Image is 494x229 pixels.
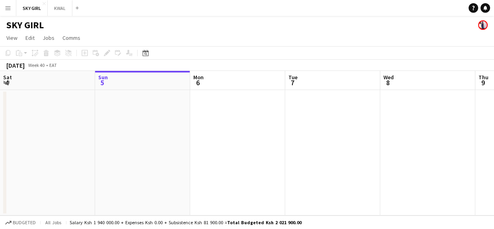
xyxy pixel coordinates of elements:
span: Budgeted [13,220,36,225]
span: 7 [287,78,298,87]
span: Edit [25,34,35,41]
span: Jobs [43,34,54,41]
button: Budgeted [4,218,37,227]
button: KWAL [48,0,72,16]
a: View [3,33,21,43]
span: Week 40 [26,62,46,68]
span: View [6,34,18,41]
a: Jobs [39,33,58,43]
div: [DATE] [6,61,25,69]
span: 8 [382,78,394,87]
span: Sat [3,74,12,81]
span: Wed [383,74,394,81]
span: 6 [192,78,204,87]
span: Mon [193,74,204,81]
span: 4 [2,78,12,87]
h1: SKY GIRL [6,19,44,31]
a: Edit [22,33,38,43]
span: 9 [477,78,488,87]
span: Thu [478,74,488,81]
span: Sun [98,74,108,81]
app-user-avatar: Anne Njoki [478,20,488,30]
span: Total Budgeted Ksh 2 021 900.00 [227,219,301,225]
div: EAT [49,62,57,68]
span: All jobs [44,219,63,225]
button: SKY GIRL [16,0,48,16]
div: Salary Ksh 1 940 000.00 + Expenses Ksh 0.00 + Subsistence Ksh 81 900.00 = [70,219,301,225]
span: 5 [97,78,108,87]
span: Comms [62,34,80,41]
a: Comms [59,33,84,43]
span: Tue [288,74,298,81]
